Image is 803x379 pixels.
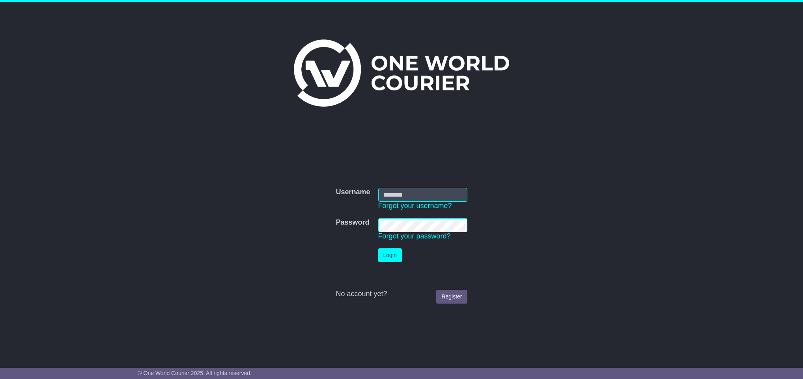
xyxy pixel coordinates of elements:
[336,188,370,197] label: Username
[378,248,402,262] button: Login
[378,202,452,210] a: Forgot your username?
[336,218,369,227] label: Password
[436,290,467,304] a: Register
[138,370,252,376] span: © One World Courier 2025. All rights reserved.
[294,39,509,107] img: One World
[378,232,451,240] a: Forgot your password?
[336,290,467,298] div: No account yet?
